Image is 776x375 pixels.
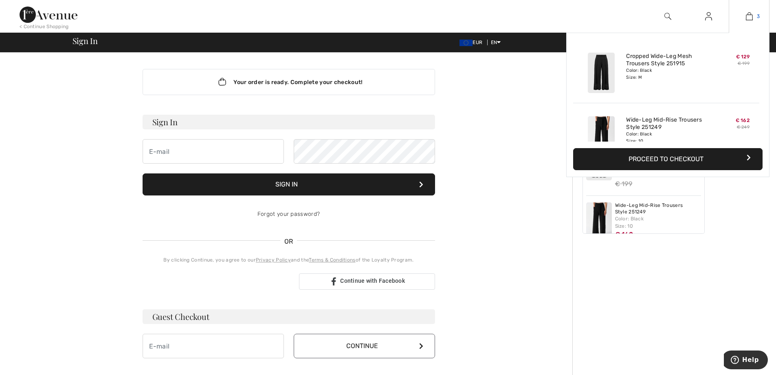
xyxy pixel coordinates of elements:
[143,115,435,129] h3: Sign In
[615,180,633,188] s: € 199
[615,215,701,230] div: Color: Black Size: 10
[588,116,615,157] img: Wide-Leg Mid-Rise Trousers Style 251249
[491,40,501,45] span: EN
[626,116,706,131] a: Wide-Leg Mid-Rise Trousers Style 251249
[705,11,712,21] img: My Info
[309,257,355,263] a: Terms & Conditions
[699,11,719,22] a: Sign In
[626,53,706,67] a: Cropped Wide-Leg Mesh Trousers Style 251915
[299,273,435,290] a: Continue with Facebook
[143,173,435,195] button: Sign In
[143,139,284,164] input: E-mail
[294,334,435,358] button: Continue
[729,11,769,21] a: 3
[626,67,706,80] div: Color: Black Size: M
[626,131,706,144] div: Color: Black Size: 10
[143,309,435,324] h3: Guest Checkout
[724,351,768,371] iframe: Opens a widget where you can find more information
[746,11,753,21] img: My Bag
[573,148,763,170] button: Proceed to Checkout
[20,23,69,30] div: < Continue Shopping
[738,61,750,66] s: € 199
[280,237,297,246] span: OR
[73,37,98,45] span: Sign In
[615,202,701,215] a: Wide-Leg Mid-Rise Trousers Style 251249
[143,256,435,264] div: By clicking Continue, you agree to our and the of the Loyalty Program.
[588,53,615,93] img: Cropped Wide-Leg Mesh Trousers Style 251915
[459,40,486,45] span: EUR
[143,334,284,358] input: E-mail
[143,69,435,95] div: Your order is ready. Complete your checkout!
[586,202,612,241] img: Wide-Leg Mid-Rise Trousers Style 251249
[757,13,760,20] span: 3
[20,7,77,23] img: 1ère Avenue
[736,118,750,123] span: € 162
[664,11,671,21] img: search the website
[736,54,750,60] span: € 129
[737,124,750,130] s: € 249
[256,257,291,263] a: Privacy Policy
[615,231,633,238] span: € 162
[138,273,297,291] iframe: Pulsante Accedi con Google
[459,40,473,46] img: Euro
[257,211,320,217] a: Forgot your password?
[340,277,405,284] span: Continue with Facebook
